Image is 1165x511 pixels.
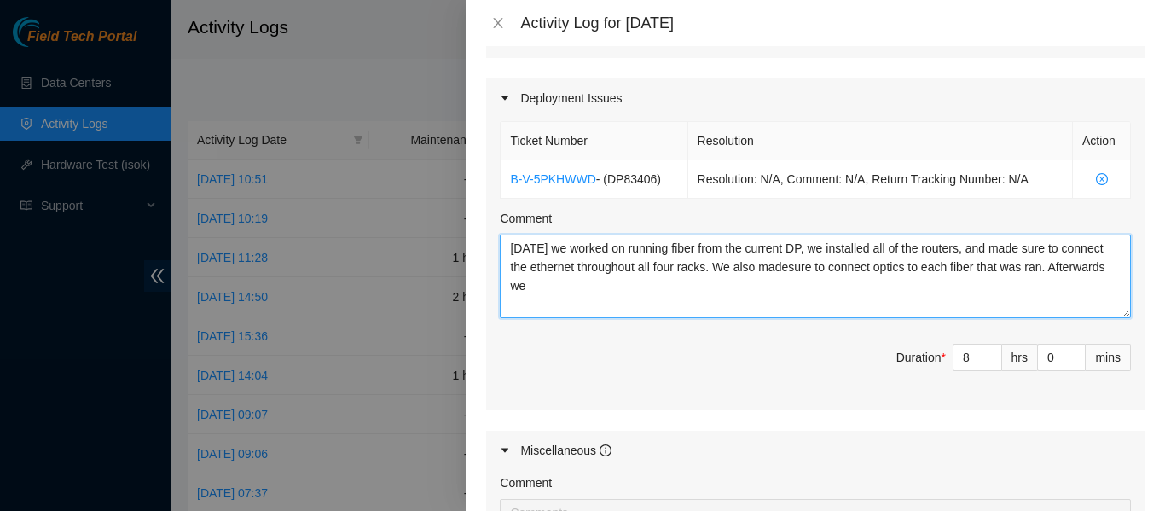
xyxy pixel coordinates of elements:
span: info-circle [600,444,611,456]
td: Resolution: N/A, Comment: N/A, Return Tracking Number: N/A [688,160,1073,199]
th: Resolution [688,122,1073,160]
span: close [491,16,505,30]
div: Deployment Issues [486,78,1145,118]
span: caret-right [500,93,510,103]
div: Miscellaneous [520,441,611,460]
th: Action [1073,122,1131,160]
div: Miscellaneous info-circle [486,431,1145,470]
th: Ticket Number [501,122,687,160]
span: close-circle [1082,173,1121,185]
div: mins [1086,344,1131,371]
span: - ( DP83406 ) [596,172,661,186]
div: Activity Log for [DATE] [520,14,1145,32]
a: B-V-5PKHWWD [510,172,595,186]
label: Comment [500,473,552,492]
label: Comment [500,209,552,228]
span: caret-right [500,445,510,456]
div: Duration [896,348,946,367]
button: Close [486,15,510,32]
textarea: Comment [500,235,1131,318]
div: hrs [1002,344,1038,371]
